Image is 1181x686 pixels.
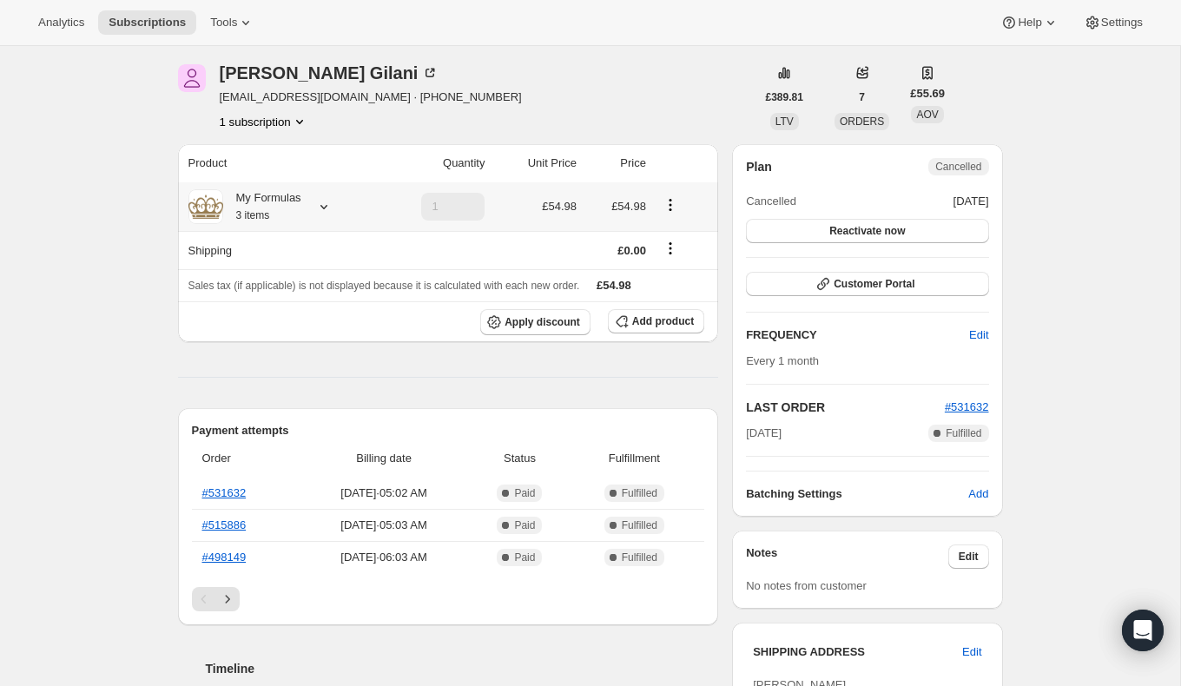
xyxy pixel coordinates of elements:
[223,189,301,224] div: My Formulas
[1122,610,1164,651] div: Open Intercom Messenger
[1073,10,1153,35] button: Settings
[28,10,95,35] button: Analytics
[952,638,992,666] button: Edit
[220,113,308,130] button: Product actions
[746,158,772,175] h2: Plan
[178,144,377,182] th: Product
[859,90,865,104] span: 7
[1018,16,1041,30] span: Help
[303,517,465,534] span: [DATE] · 05:03 AM
[303,485,465,502] span: [DATE] · 05:02 AM
[514,486,535,500] span: Paid
[376,144,490,182] th: Quantity
[178,64,206,92] span: Ali Gilani
[990,10,1069,35] button: Help
[188,280,580,292] span: Sales tax (if applicable) is not displayed because it is calculated with each new order.
[220,64,439,82] div: [PERSON_NAME] Gilani
[514,551,535,564] span: Paid
[753,643,962,661] h3: SHIPPING ADDRESS
[303,450,465,467] span: Billing date
[475,450,564,467] span: Status
[575,450,695,467] span: Fulfillment
[746,425,782,442] span: [DATE]
[178,231,377,269] th: Shipping
[969,327,988,344] span: Edit
[959,550,979,564] span: Edit
[935,160,981,174] span: Cancelled
[775,115,794,128] span: LTV
[192,422,705,439] h2: Payment attempts
[200,10,265,35] button: Tools
[1101,16,1143,30] span: Settings
[38,16,84,30] span: Analytics
[746,579,867,592] span: No notes from customer
[948,544,989,569] button: Edit
[959,321,999,349] button: Edit
[582,144,651,182] th: Price
[746,272,988,296] button: Customer Portal
[766,90,803,104] span: £389.81
[622,551,657,564] span: Fulfilled
[236,209,270,221] small: 3 items
[617,244,646,257] span: £0.00
[755,85,814,109] button: £389.81
[834,277,914,291] span: Customer Portal
[946,426,981,440] span: Fulfilled
[514,518,535,532] span: Paid
[746,219,988,243] button: Reactivate now
[303,549,465,566] span: [DATE] · 06:03 AM
[746,485,968,503] h6: Batching Settings
[622,518,657,532] span: Fulfilled
[202,518,247,531] a: #515886
[962,643,981,661] span: Edit
[542,200,577,213] span: £54.98
[829,224,905,238] span: Reactivate now
[746,544,948,569] h3: Notes
[746,354,819,367] span: Every 1 month
[202,486,247,499] a: #531632
[910,85,945,102] span: £55.69
[968,485,988,503] span: Add
[192,587,705,611] nav: Pagination
[608,309,704,333] button: Add product
[109,16,186,30] span: Subscriptions
[611,200,646,213] span: £54.98
[848,85,875,109] button: 7
[656,239,684,258] button: Shipping actions
[656,195,684,214] button: Product actions
[953,193,989,210] span: [DATE]
[746,193,796,210] span: Cancelled
[490,144,582,182] th: Unit Price
[840,115,884,128] span: ORDERS
[746,399,945,416] h2: LAST ORDER
[480,309,590,335] button: Apply discount
[945,399,989,416] button: #531632
[622,486,657,500] span: Fulfilled
[746,327,969,344] h2: FREQUENCY
[958,480,999,508] button: Add
[215,587,240,611] button: Next
[192,439,298,478] th: Order
[945,400,989,413] a: #531632
[98,10,196,35] button: Subscriptions
[597,279,631,292] span: £54.98
[202,551,247,564] a: #498149
[505,315,580,329] span: Apply discount
[206,660,719,677] h2: Timeline
[916,109,938,121] span: AOV
[210,16,237,30] span: Tools
[220,89,522,106] span: [EMAIL_ADDRESS][DOMAIN_NAME] · [PHONE_NUMBER]
[632,314,694,328] span: Add product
